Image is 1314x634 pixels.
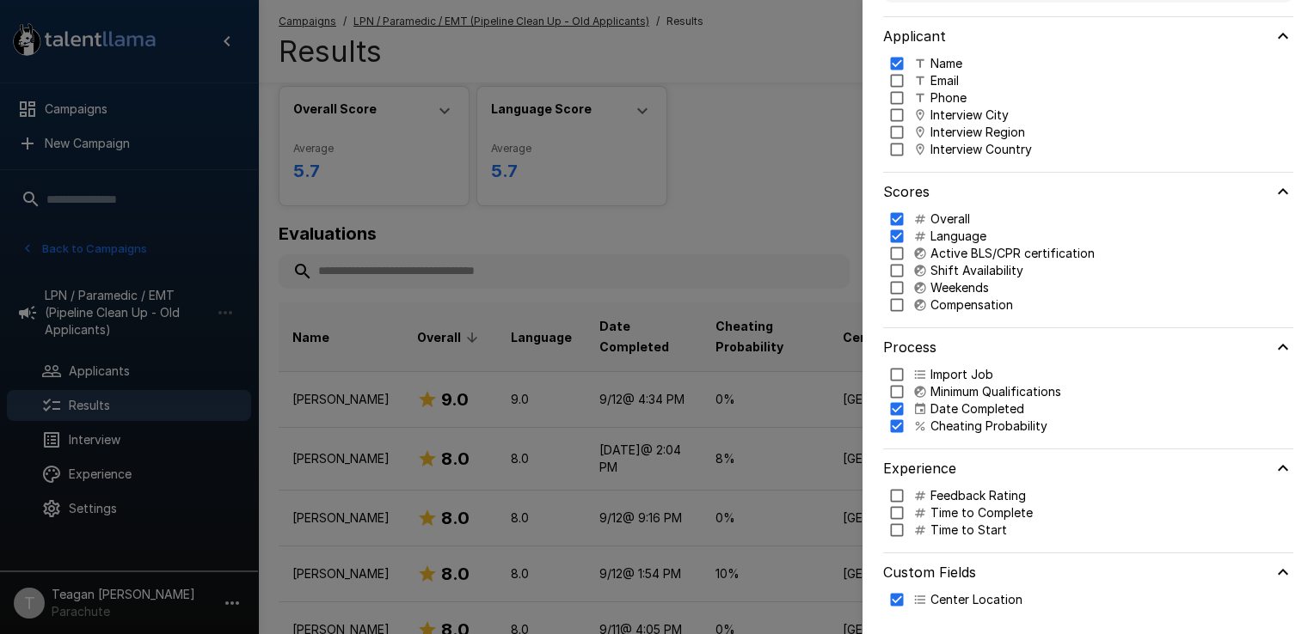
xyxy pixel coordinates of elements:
p: Language [930,228,986,245]
h6: Experience [883,456,956,480]
h6: Scores [883,180,930,204]
p: Import Job [930,366,993,383]
h6: Applicant [883,24,946,48]
h6: Process [883,335,936,359]
p: Time to Start [930,521,1007,539]
p: Center Location [930,591,1022,608]
p: Interview Region [930,124,1025,141]
p: Time to Complete [930,504,1033,521]
p: Cheating Probability [930,418,1047,435]
p: Name [930,55,962,72]
p: Feedback Rating [930,487,1026,504]
p: Active BLS/CPR certification [930,245,1095,262]
p: Shift Availability [930,262,1023,279]
p: Compensation [930,296,1013,314]
p: Interview City [930,107,1009,124]
p: Overall [930,210,970,228]
p: Date Completed [930,400,1024,418]
h6: Custom Fields [883,560,976,584]
p: Phone [930,89,967,107]
p: Weekends [930,279,989,296]
p: Email [930,72,959,89]
p: Interview Country [930,141,1032,158]
p: Minimum Qualifications [930,383,1061,400]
